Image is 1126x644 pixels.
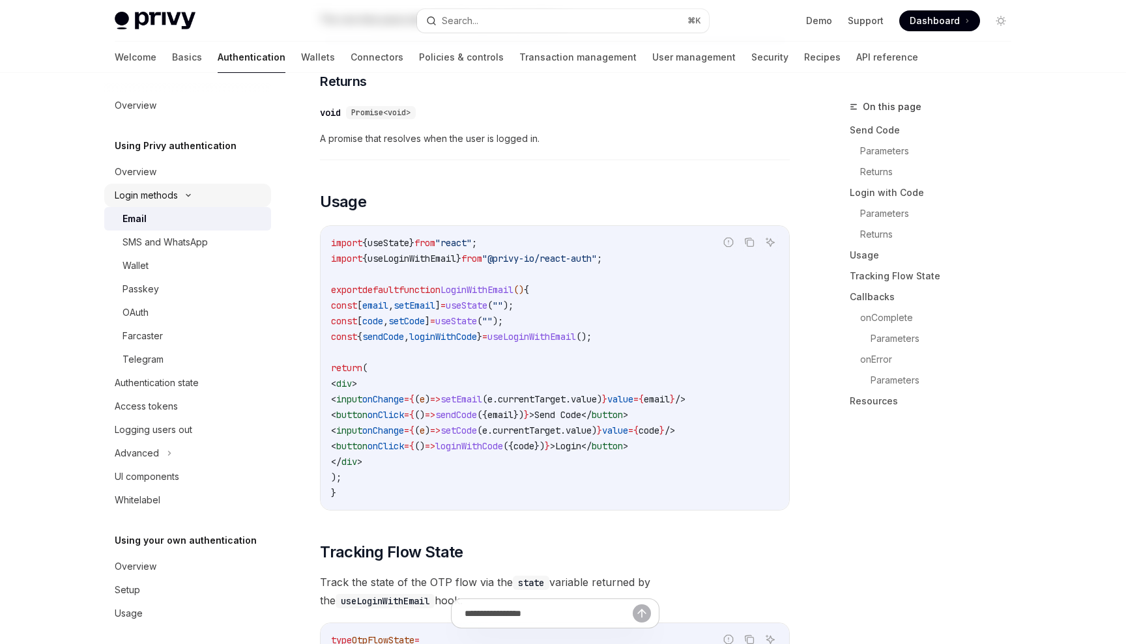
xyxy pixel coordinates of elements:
span: ); [331,471,341,483]
span: email [487,409,513,421]
a: Access tokens [104,395,271,418]
span: LoginWithEmail [440,284,513,296]
a: Overview [104,555,271,578]
span: from [414,237,435,249]
span: , [383,315,388,327]
span: ) [597,393,602,405]
span: export [331,284,362,296]
span: loginWithCode [409,331,477,343]
span: onChange [362,425,404,436]
span: [ [357,315,362,327]
a: Login with Code [850,182,1022,203]
span: code [639,425,659,436]
div: Advanced [115,445,159,461]
span: ) [425,393,430,405]
span: ); [493,315,503,327]
a: Parameters [871,328,1022,349]
span: button [592,440,623,452]
span: { [409,393,414,405]
span: [ [357,300,362,311]
span: default [362,284,399,296]
div: SMS and WhatsApp [123,234,208,250]
span: Usage [320,191,366,212]
span: { [409,409,414,421]
span: useLoginWithEmail [487,331,576,343]
div: void [320,106,341,119]
button: Toggle dark mode [990,10,1011,31]
span: value [571,393,597,405]
a: Send Code [850,120,1022,141]
span: "" [482,315,493,327]
div: Farcaster [123,328,163,344]
span: < [331,378,336,389]
span: = [440,300,446,311]
span: < [331,409,336,421]
span: > [352,378,357,389]
span: onChange [362,393,404,405]
span: ; [597,253,602,264]
span: ( [362,362,368,374]
div: Authentication state [115,375,199,391]
a: SMS and WhatsApp [104,231,271,254]
code: state [513,576,549,590]
a: Returns [860,161,1022,182]
span: } [602,393,607,405]
span: { [409,440,414,452]
span: } [659,425,665,436]
div: Access tokens [115,399,178,414]
span: import [331,253,362,264]
span: ({ [503,440,513,452]
div: Wallet [123,258,149,273]
a: Setup [104,578,271,602]
span: button [592,409,623,421]
span: sendCode [362,331,404,343]
span: "react" [435,237,472,249]
span: ( [482,393,487,405]
span: div [336,378,352,389]
span: }) [534,440,545,452]
span: = [430,315,435,327]
span: Tracking Flow State [320,542,463,563]
span: { [362,237,368,249]
span: e [420,425,425,436]
a: onError [860,349,1022,370]
span: useState [446,300,487,311]
a: UI components [104,465,271,488]
span: import [331,237,362,249]
button: Ask AI [762,234,779,251]
span: . [493,393,498,405]
span: setCode [388,315,425,327]
span: => [425,409,435,421]
span: } [331,487,336,499]
span: email [644,393,670,405]
span: () [414,409,425,421]
a: Returns [860,224,1022,245]
span: > [357,456,362,468]
div: OAuth [123,305,149,320]
a: onComplete [860,307,1022,328]
span: ) [592,425,597,436]
span: function [399,284,440,296]
a: Logging users out [104,418,271,441]
span: ( [487,300,493,311]
span: "@privy-io/react-auth" [482,253,597,264]
span: = [404,409,409,421]
span: useLoginWithEmail [368,253,456,264]
span: useState [368,237,409,249]
span: code [513,440,534,452]
span: ); [503,300,513,311]
span: return [331,362,362,374]
div: UI components [115,469,179,484]
span: </ [581,409,592,421]
a: User management [652,42,736,73]
span: = [633,393,639,405]
span: button [336,409,368,421]
span: () [513,284,524,296]
span: button [336,440,368,452]
span: input [336,425,362,436]
span: } [670,393,675,405]
span: Track the state of the OTP flow via the variable returned by the hook. [320,573,790,609]
span: { [639,393,644,405]
a: Parameters [871,370,1022,391]
button: Send message [633,604,651,623]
